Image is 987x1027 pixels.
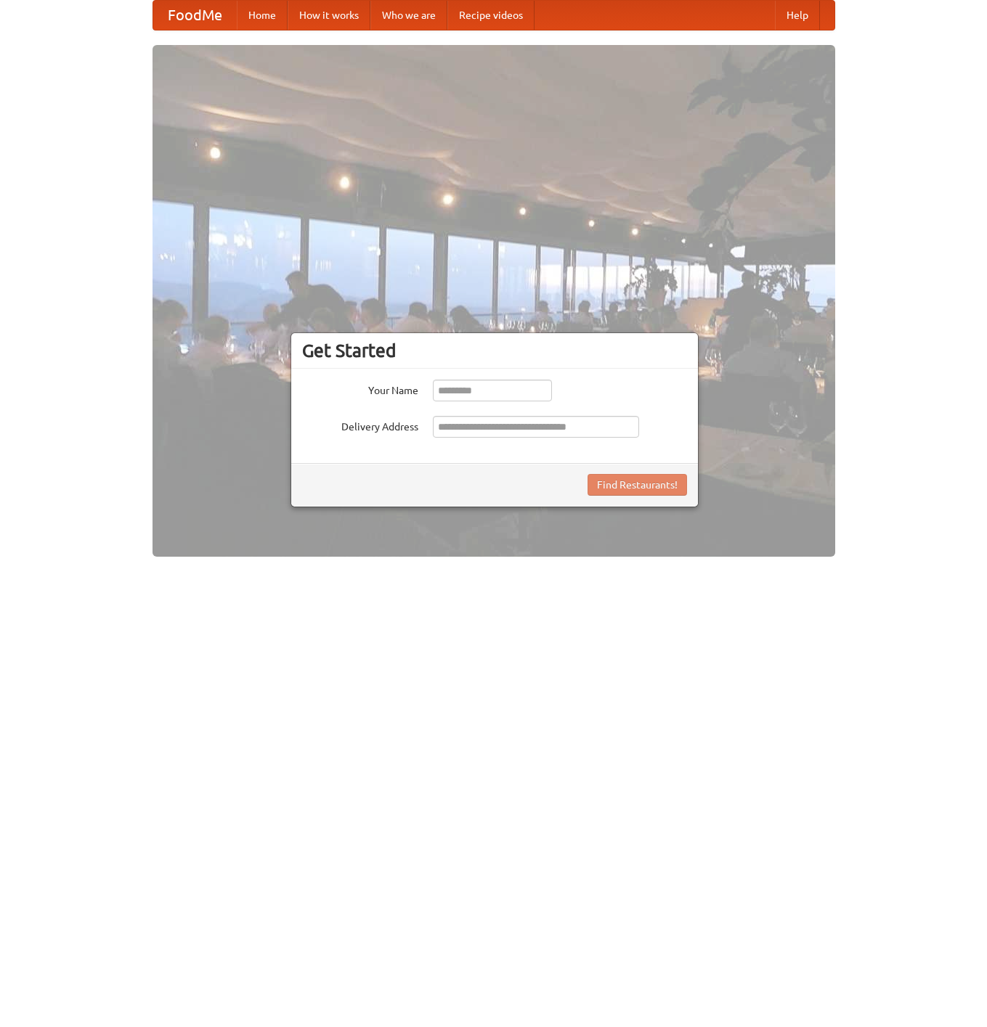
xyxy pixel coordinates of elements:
[447,1,535,30] a: Recipe videos
[302,340,687,361] h3: Get Started
[288,1,370,30] a: How it works
[153,1,237,30] a: FoodMe
[302,380,418,398] label: Your Name
[237,1,288,30] a: Home
[588,474,687,496] button: Find Restaurants!
[775,1,820,30] a: Help
[370,1,447,30] a: Who we are
[302,416,418,434] label: Delivery Address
